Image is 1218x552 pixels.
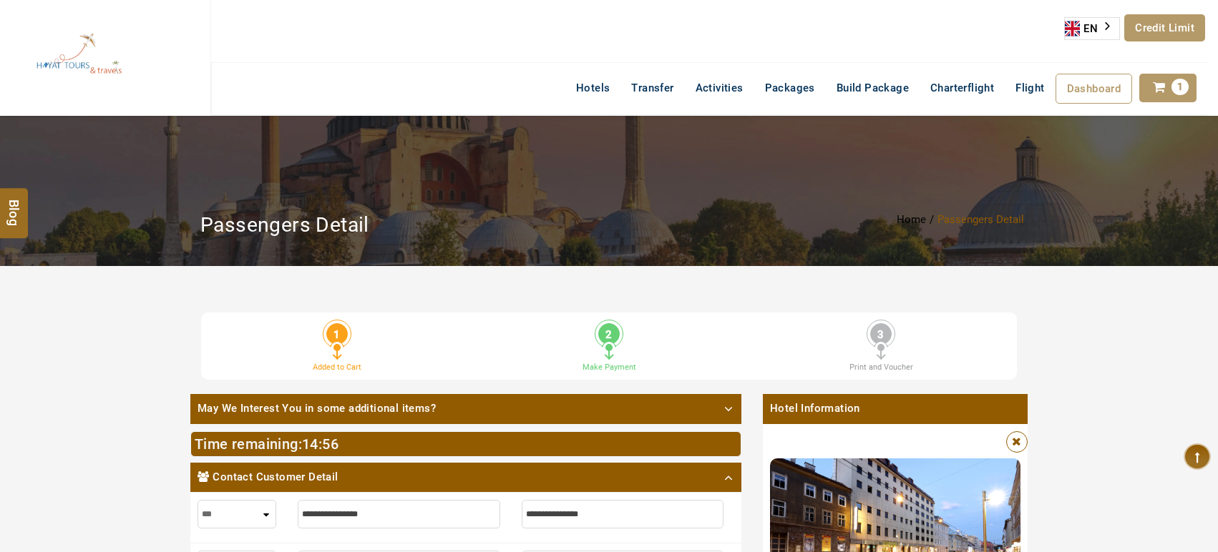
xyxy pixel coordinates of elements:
[195,435,302,453] span: Time remaining:
[190,394,741,423] a: May We Interest You in some additional items?
[484,363,734,372] h3: Make Payment
[930,82,994,94] span: Charterflight
[213,470,338,485] span: Contact Customer Detail
[756,363,1006,372] h3: Print and Voucher
[1124,14,1205,41] a: Credit Limit
[620,74,684,102] a: Transfer
[1015,82,1044,94] span: Flight
[322,435,338,453] span: 56
[1067,82,1121,95] span: Dashboard
[5,199,24,212] span: Blog
[685,74,754,102] a: Activities
[11,6,147,103] img: The Royal Line Holidays
[1005,74,1055,102] a: Flight
[1064,17,1120,40] aside: Language selected: English
[826,74,920,102] a: Build Package
[1139,74,1197,102] a: 1
[937,213,1024,226] li: Passengers Detail
[598,323,620,345] span: 2
[302,435,338,453] span: :
[897,213,930,226] a: Home
[920,74,1005,102] a: Charterflight
[754,74,826,102] a: Packages
[763,394,1028,423] span: Hotel Information
[1171,79,1189,95] span: 1
[870,323,892,345] span: 3
[200,209,369,237] h2: Passengers Detail
[565,74,620,102] a: Hotels
[212,363,462,372] h3: Added to Cart
[302,435,318,453] span: 14
[1064,17,1120,40] div: Language
[1065,18,1119,39] a: EN
[326,323,348,345] span: 1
